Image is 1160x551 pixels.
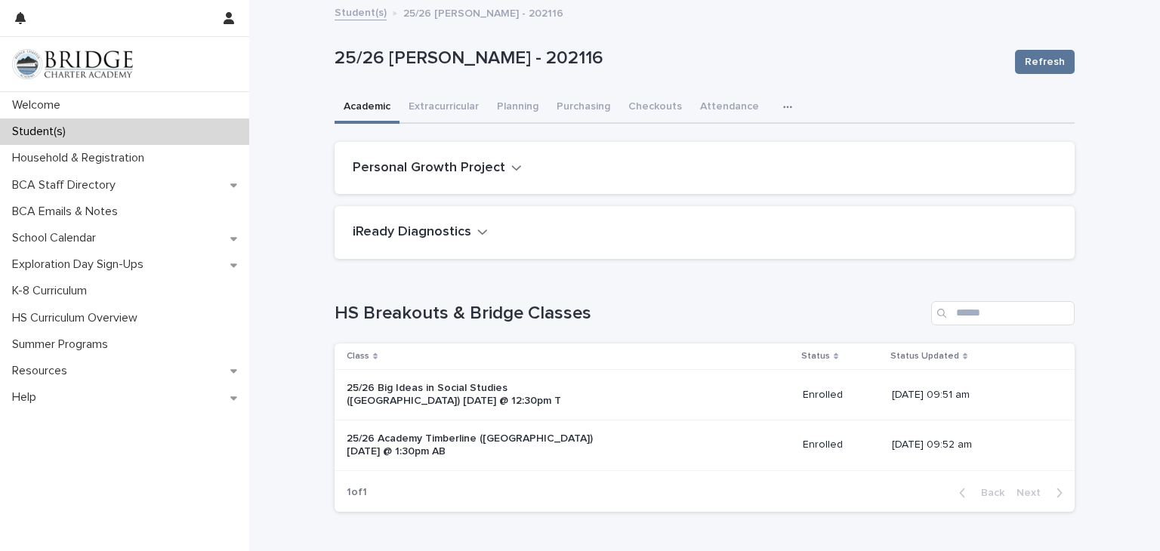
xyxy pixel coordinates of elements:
[892,389,1050,402] p: [DATE] 09:51 am
[6,390,48,405] p: Help
[6,311,150,325] p: HS Curriculum Overview
[353,224,471,241] h2: iReady Diagnostics
[6,125,78,139] p: Student(s)
[931,301,1075,325] input: Search
[347,432,598,458] p: 25/26 Academy Timberline ([GEOGRAPHIC_DATA]) [DATE] @ 1:30pm AB
[6,178,128,192] p: BCA Staff Directory
[335,474,379,511] p: 1 of 1
[400,92,488,124] button: Extracurricular
[403,4,563,20] p: 25/26 [PERSON_NAME] - 202116
[335,420,1075,470] tr: 25/26 Academy Timberline ([GEOGRAPHIC_DATA]) [DATE] @ 1:30pm ABEnrolled[DATE] 09:52 am
[335,303,925,325] h1: HS Breakouts & Bridge Classes
[6,364,79,378] p: Resources
[548,92,619,124] button: Purchasing
[1017,488,1050,498] span: Next
[892,439,1050,451] p: [DATE] 09:52 am
[12,49,133,79] img: V1C1m3IdTEidaUdm9Hs0
[803,439,880,451] p: Enrolled
[801,348,830,365] p: Status
[335,3,387,20] a: Student(s)
[347,348,369,365] p: Class
[6,284,99,298] p: K-8 Curriculum
[619,92,691,124] button: Checkouts
[335,48,1003,69] p: 25/26 [PERSON_NAME] - 202116
[803,389,880,402] p: Enrolled
[335,92,400,124] button: Academic
[6,98,72,112] p: Welcome
[6,231,108,245] p: School Calendar
[347,382,598,408] p: 25/26 Big Ideas in Social Studies ([GEOGRAPHIC_DATA]) [DATE] @ 12:30pm T
[6,205,130,219] p: BCA Emails & Notes
[1010,486,1075,500] button: Next
[972,488,1004,498] span: Back
[353,160,505,177] h2: Personal Growth Project
[6,151,156,165] p: Household & Registration
[1025,54,1065,69] span: Refresh
[1015,50,1075,74] button: Refresh
[353,224,488,241] button: iReady Diagnostics
[488,92,548,124] button: Planning
[947,486,1010,500] button: Back
[6,337,120,352] p: Summer Programs
[890,348,959,365] p: Status Updated
[6,257,156,272] p: Exploration Day Sign-Ups
[353,160,522,177] button: Personal Growth Project
[691,92,768,124] button: Attendance
[335,370,1075,420] tr: 25/26 Big Ideas in Social Studies ([GEOGRAPHIC_DATA]) [DATE] @ 12:30pm TEnrolled[DATE] 09:51 am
